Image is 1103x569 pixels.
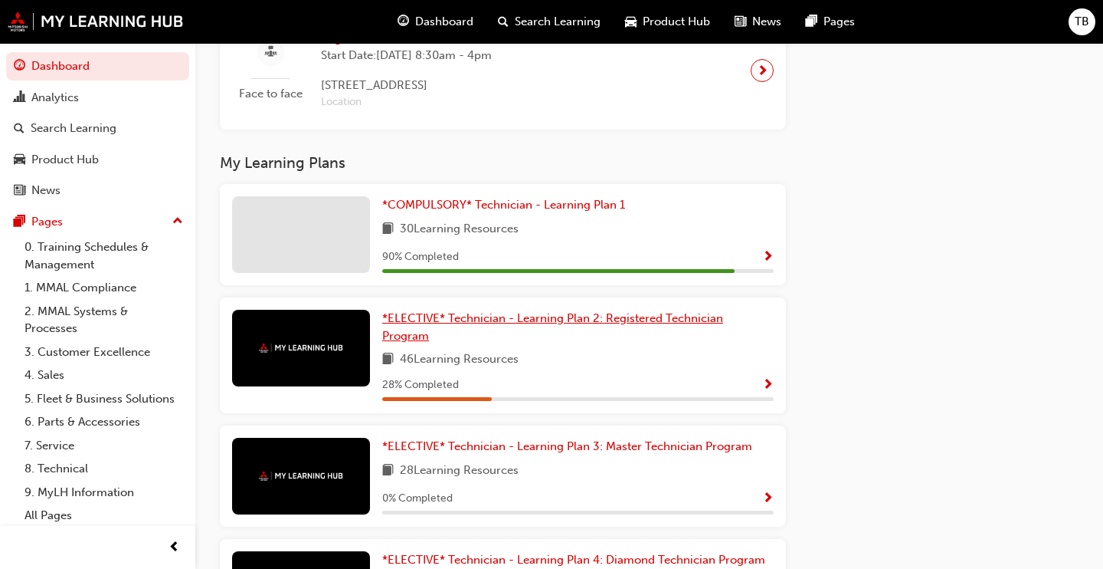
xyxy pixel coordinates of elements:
[18,276,189,300] a: 1. MMAL Compliance
[382,551,771,569] a: *ELECTIVE* Technician - Learning Plan 4: Diamond Technician Program
[18,434,189,458] a: 7. Service
[232,85,309,103] span: Face to face
[220,154,786,172] h3: My Learning Plans
[757,60,768,81] span: next-icon
[515,13,601,31] span: Search Learning
[6,52,189,81] a: Dashboard
[8,12,184,31] img: mmal
[18,340,189,364] a: 3. Customer Excellence
[625,12,637,31] span: car-icon
[321,94,540,111] span: Location
[382,248,459,266] span: 90 % Completed
[259,343,343,353] img: mmal
[752,13,781,31] span: News
[31,120,116,137] div: Search Learning
[382,438,758,456] a: *ELECTIVE* Technician - Learning Plan 3: Master Technician Program
[14,122,25,136] span: search-icon
[18,363,189,387] a: 4. Sales
[6,84,189,112] a: Analytics
[1069,8,1095,35] button: TB
[735,12,746,31] span: news-icon
[265,43,277,62] span: sessionType_FACE_TO_FACE-icon
[382,196,631,214] a: *COMPULSORY* Technician - Learning Plan 1
[382,310,774,344] a: *ELECTIVE* Technician - Learning Plan 2: Registered Technician Program
[643,13,710,31] span: Product Hub
[382,377,459,394] span: 28 % Completed
[18,387,189,411] a: 5. Fleet & Business Solutions
[762,248,774,267] button: Show Progress
[18,235,189,276] a: 0. Training Schedules & Management
[613,6,722,38] a: car-iconProduct Hub
[486,6,613,38] a: search-iconSearch Learning
[18,300,189,340] a: 2. MMAL Systems & Processes
[14,153,25,167] span: car-icon
[382,220,394,239] span: book-icon
[14,184,25,198] span: news-icon
[806,12,817,31] span: pages-icon
[259,471,343,481] img: mmal
[6,208,189,236] button: Pages
[794,6,867,38] a: pages-iconPages
[31,213,63,231] div: Pages
[31,89,79,107] div: Analytics
[18,457,189,481] a: 8. Technical
[762,376,774,395] button: Show Progress
[398,12,409,31] span: guage-icon
[6,114,189,143] a: Search Learning
[762,379,774,393] span: Show Progress
[6,176,189,205] a: News
[321,77,540,94] span: [STREET_ADDRESS]
[385,6,486,38] a: guage-iconDashboard
[498,12,509,31] span: search-icon
[172,212,183,232] span: up-icon
[382,311,723,343] span: *ELECTIVE* Technician - Learning Plan 2: Registered Technician Program
[762,492,774,506] span: Show Progress
[722,6,794,38] a: news-iconNews
[400,462,519,481] span: 28 Learning Resources
[14,91,25,105] span: chart-icon
[14,60,25,74] span: guage-icon
[382,490,453,508] span: 0 % Completed
[823,13,855,31] span: Pages
[169,538,180,557] span: prev-icon
[31,182,61,199] div: News
[382,198,625,212] span: *COMPULSORY* Technician - Learning Plan 1
[762,251,774,265] span: Show Progress
[400,350,519,370] span: 46 Learning Resources
[18,504,189,528] a: All Pages
[18,481,189,505] a: 9. MyLH Information
[382,439,752,453] span: *ELECTIVE* Technician - Learning Plan 3: Master Technician Program
[6,49,189,208] button: DashboardAnalyticsSearch LearningProduct HubNews
[6,146,189,174] a: Product Hub
[321,47,540,64] span: Start Date: [DATE] 8:30am - 4pm
[18,410,189,434] a: 6. Parts & Accessories
[14,215,25,229] span: pages-icon
[762,489,774,508] button: Show Progress
[382,350,394,370] span: book-icon
[415,13,473,31] span: Dashboard
[1075,13,1089,31] span: TB
[382,553,765,567] span: *ELECTIVE* Technician - Learning Plan 4: Diamond Technician Program
[31,151,99,169] div: Product Hub
[400,220,519,239] span: 30 Learning Resources
[382,462,394,481] span: book-icon
[232,24,774,117] a: Face to faceRegistered Technician - Final AssessmentStart Date:[DATE] 8:30am - 4pm[STREET_ADDRESS...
